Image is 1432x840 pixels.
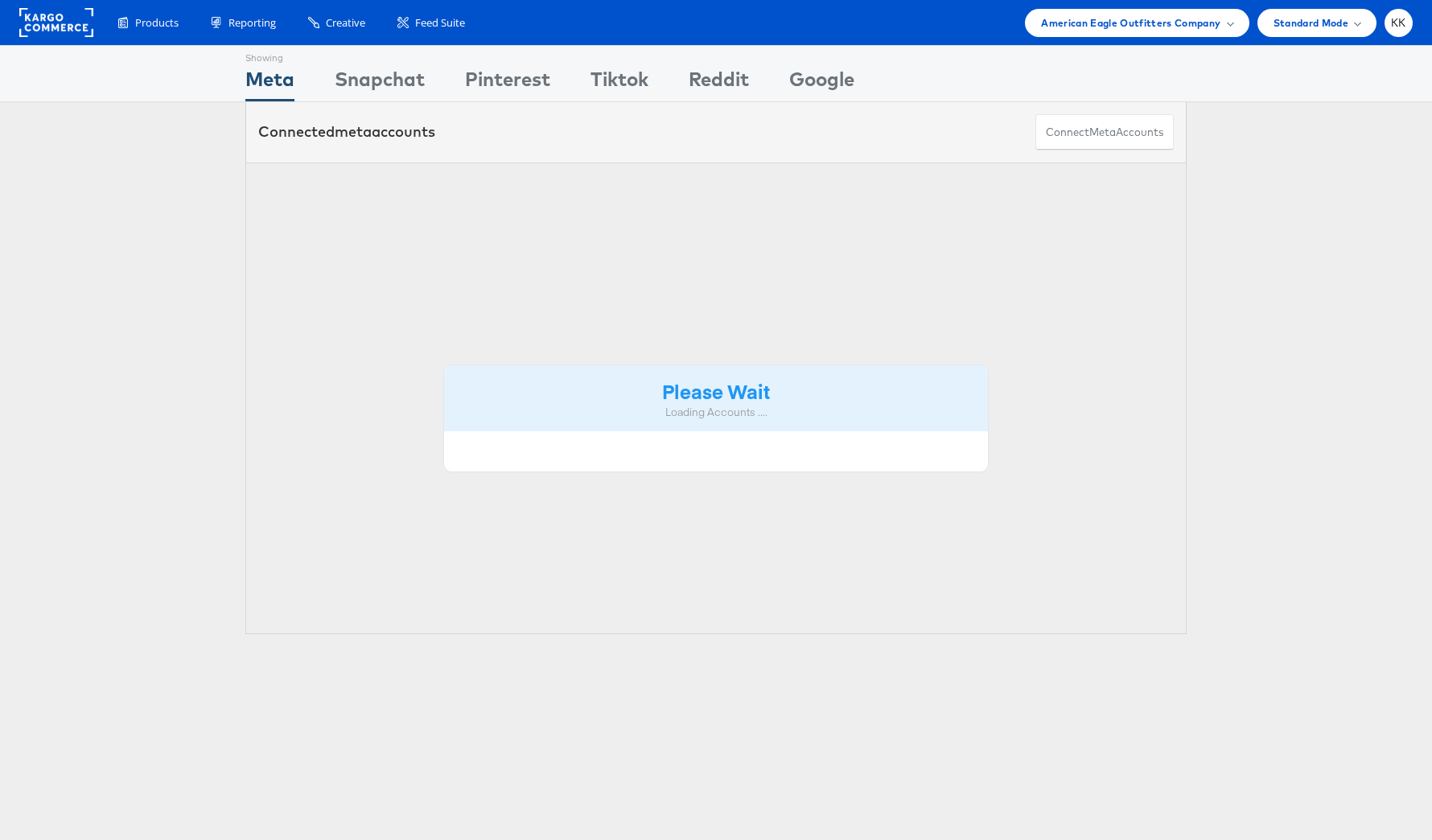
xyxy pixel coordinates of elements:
[1035,114,1174,150] button: ConnectmetaAccounts
[245,46,294,65] div: Showing
[789,65,854,101] div: Google
[662,377,770,404] strong: Please Wait
[590,65,648,101] div: Tiktok
[465,65,550,101] div: Pinterest
[335,122,372,141] span: meta
[1041,14,1220,31] span: American Eagle Outfitters Company
[415,15,465,31] span: Feed Suite
[1274,14,1348,31] span: Standard Mode
[456,405,976,420] div: Loading Accounts ....
[245,65,294,101] div: Meta
[258,121,435,142] div: Connected accounts
[1391,18,1406,28] span: KK
[689,65,749,101] div: Reddit
[1089,125,1116,140] span: meta
[326,15,365,31] span: Creative
[228,15,276,31] span: Reporting
[135,15,179,31] span: Products
[335,65,425,101] div: Snapchat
